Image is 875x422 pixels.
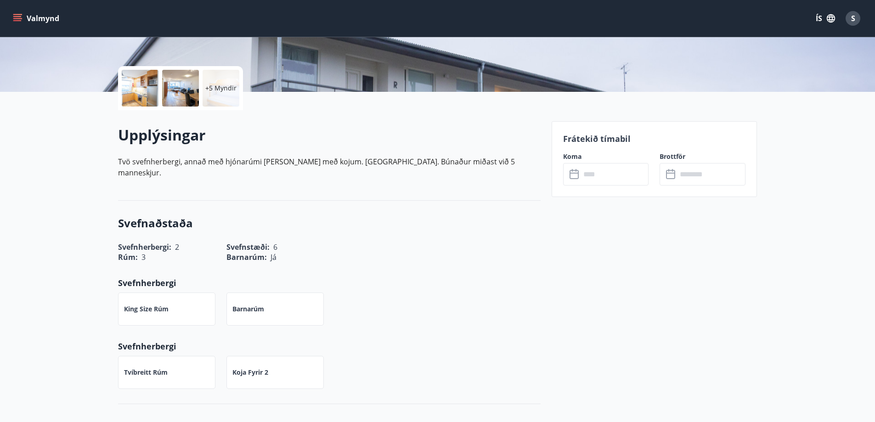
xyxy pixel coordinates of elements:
[118,252,138,262] span: Rúm :
[118,156,541,178] p: Tvö svefnherbergi, annað með hjónarúmi [PERSON_NAME] með kojum. [GEOGRAPHIC_DATA]. Búnaður miðast...
[118,215,541,231] h3: Svefnaðstaða
[842,7,864,29] button: S
[226,252,267,262] span: Barnarúm :
[232,368,268,377] p: Koja fyrir 2
[124,304,169,314] p: King Size rúm
[660,152,745,161] label: Brottför
[118,340,541,352] p: Svefnherbergi
[141,252,146,262] span: 3
[563,133,746,145] p: Frátekið tímabil
[232,304,264,314] p: Barnarúm
[11,10,63,27] button: menu
[811,10,840,27] button: ÍS
[118,277,541,289] p: Svefnherbergi
[118,125,541,145] h2: Upplýsingar
[124,368,168,377] p: Tvíbreitt rúm
[205,84,237,93] p: +5 Myndir
[271,252,277,262] span: Já
[563,152,649,161] label: Koma
[851,13,855,23] span: S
